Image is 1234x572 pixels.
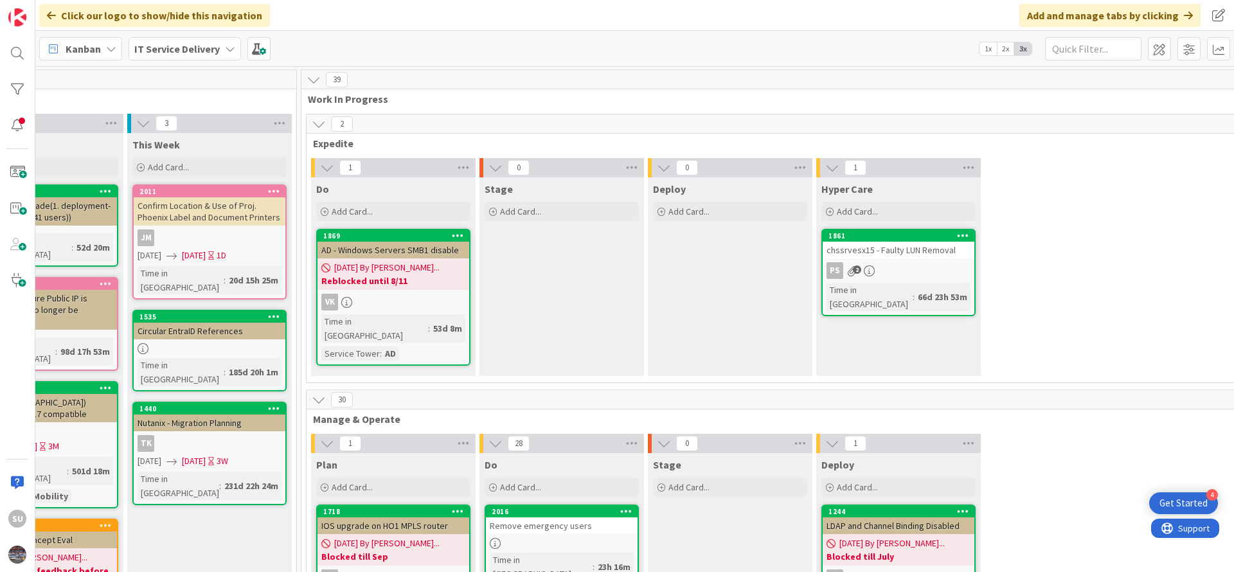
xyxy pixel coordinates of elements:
[317,230,469,242] div: 1869
[134,42,220,55] b: IT Service Delivery
[317,242,469,258] div: AD - Windows Servers SMB1 disable
[508,436,530,451] span: 28
[500,206,541,217] span: Add Card...
[132,184,287,299] a: 2011Confirm Location & Use of Proj. Phoenix Label and Document PrintersJM[DATE][DATE]1DTime in [G...
[134,403,285,431] div: 1440Nutanix - Migration Planning
[71,240,73,255] span: :
[827,550,970,563] b: Blocked till July
[1206,489,1218,501] div: 4
[139,187,285,196] div: 2011
[8,546,26,564] img: avatar
[134,229,285,246] div: JM
[823,506,974,534] div: 1244LDAP and Channel Binding Disabled
[1019,4,1201,27] div: Add and manage tabs by clicking
[430,321,465,335] div: 53d 8m
[132,402,287,505] a: 1440Nutanix - Migration PlanningTK[DATE][DATE]3WTime in [GEOGRAPHIC_DATA]:231d 22h 24m
[139,404,285,413] div: 1440
[668,481,710,493] span: Add Card...
[339,436,361,451] span: 1
[1045,37,1141,60] input: Quick Filter...
[653,458,681,471] span: Stage
[182,454,206,468] span: [DATE]
[317,506,469,534] div: 1718IOS upgrade on HO1 MPLS router
[486,506,638,534] div: 2016Remove emergency users
[845,160,866,175] span: 1
[913,290,915,304] span: :
[316,458,337,471] span: Plan
[321,346,380,361] div: Service Tower
[653,183,686,195] span: Deploy
[979,42,997,55] span: 1x
[486,517,638,534] div: Remove emergency users
[138,358,224,386] div: Time in [GEOGRAPHIC_DATA]
[55,344,57,359] span: :
[823,230,974,242] div: 1861
[316,183,329,195] span: Do
[57,344,113,359] div: 98d 17h 53m
[134,415,285,431] div: Nutanix - Migration Planning
[39,4,270,27] div: Click our logo to show/hide this navigation
[837,481,878,493] span: Add Card...
[823,230,974,258] div: 1861chssrvesx15 - Faulty LUN Removal
[428,321,430,335] span: :
[156,116,177,131] span: 3
[221,479,282,493] div: 231d 22h 24m
[30,489,71,503] div: Mobility
[485,183,513,195] span: Stage
[323,231,469,240] div: 1869
[317,517,469,534] div: IOS upgrade on HO1 MPLS router
[73,240,113,255] div: 52d 20m
[331,392,353,407] span: 30
[134,186,285,197] div: 2011
[224,273,226,287] span: :
[134,403,285,415] div: 1440
[134,311,285,323] div: 1535
[134,435,285,452] div: TK
[827,262,843,279] div: PS
[69,464,113,478] div: 501d 18m
[1159,497,1208,510] div: Get Started
[67,464,69,478] span: :
[334,537,440,550] span: [DATE] By [PERSON_NAME]...
[915,290,970,304] div: 66d 23h 53m
[486,506,638,517] div: 2016
[485,458,497,471] span: Do
[66,41,101,57] span: Kanban
[321,274,465,287] b: Reblocked until 8/11
[839,537,945,550] span: [DATE] By [PERSON_NAME]...
[317,506,469,517] div: 1718
[676,160,698,175] span: 0
[334,261,440,274] span: [DATE] By [PERSON_NAME]...
[508,160,530,175] span: 0
[1014,42,1032,55] span: 3x
[323,507,469,516] div: 1718
[132,138,180,151] span: This Week
[321,294,338,310] div: VK
[48,440,59,453] div: 3M
[500,481,541,493] span: Add Card...
[821,229,976,316] a: 1861chssrvesx15 - Faulty LUN RemovalPSTime in [GEOGRAPHIC_DATA]:66d 23h 53m
[138,472,219,500] div: Time in [GEOGRAPHIC_DATA]
[138,435,154,452] div: TK
[492,507,638,516] div: 2016
[668,206,710,217] span: Add Card...
[1149,492,1218,514] div: Open Get Started checklist, remaining modules: 4
[317,230,469,258] div: 1869AD - Windows Servers SMB1 disable
[339,160,361,175] span: 1
[219,479,221,493] span: :
[138,454,161,468] span: [DATE]
[828,231,974,240] div: 1861
[148,161,189,173] span: Add Card...
[138,266,224,294] div: Time in [GEOGRAPHIC_DATA]
[380,346,382,361] span: :
[226,365,282,379] div: 185d 20h 1m
[997,42,1014,55] span: 2x
[676,436,698,451] span: 0
[821,458,854,471] span: Deploy
[134,311,285,339] div: 1535Circular EntraID References
[321,550,465,563] b: Blocked till Sep
[134,323,285,339] div: Circular EntraID References
[331,116,353,132] span: 2
[226,273,282,287] div: 20d 15h 25m
[827,283,913,311] div: Time in [GEOGRAPHIC_DATA]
